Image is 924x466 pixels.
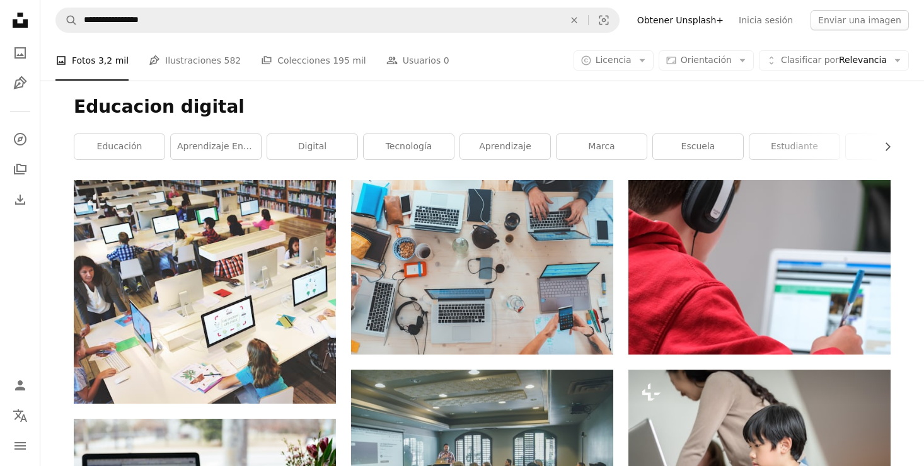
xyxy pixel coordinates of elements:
span: 195 mil [333,54,366,67]
a: Explorar [8,127,33,152]
a: Inicia sesión [731,10,800,30]
a: Niño japonés que estudia en una computadora portátil en una escuela primaria internacional. [628,451,891,462]
img: Estudiar Estudiar Aprender Aprender Aula Concepto de Internet [74,180,336,404]
a: Colecciones [8,157,33,182]
a: estudiante [749,134,840,159]
span: Relevancia [781,54,887,67]
a: educación [74,134,165,159]
a: Estudiar Estudiar Aprender Aprender Aula Concepto de Internet [74,286,336,297]
a: escuela [653,134,743,159]
span: 0 [444,54,449,67]
span: Orientación [681,55,732,65]
span: 582 [224,54,241,67]
a: Historial de descargas [8,187,33,212]
button: Idioma [8,403,33,428]
a: people sitting down near table with assorted laptop computers [351,261,613,273]
button: Clasificar porRelevancia [759,50,909,71]
button: Enviar una imagen [811,10,909,30]
a: Colecciones 195 mil [261,40,366,81]
a: aprendizaje [460,134,550,159]
a: Fotos [8,40,33,65]
img: people sitting down near table with assorted laptop computers [351,180,613,355]
img: Persona con camisa roja con auriculares negros y grises [628,180,891,355]
button: Búsqueda visual [589,8,619,32]
a: Iniciar sesión / Registrarse [8,373,33,398]
a: Persona con camisa roja con auriculares negros y grises [628,261,891,273]
button: Menú [8,433,33,458]
a: Ilustraciones 582 [149,40,241,81]
button: desplazar lista a la derecha [876,134,891,159]
a: Usuarios 0 [386,40,449,81]
a: Tecnología [364,134,454,159]
a: a group of people in a room with a projector screen [351,451,613,462]
a: marca [557,134,647,159]
a: digital [267,134,357,159]
button: Borrar [560,8,588,32]
form: Encuentra imágenes en todo el sitio [55,8,620,33]
a: Aprendizaje en línea [171,134,261,159]
a: Obtener Unsplash+ [630,10,731,30]
span: Licencia [596,55,632,65]
span: Clasificar por [781,55,839,65]
button: Orientación [659,50,754,71]
h1: Educacion digital [74,96,891,118]
a: Ilustraciones [8,71,33,96]
button: Buscar en Unsplash [56,8,78,32]
button: Licencia [574,50,654,71]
